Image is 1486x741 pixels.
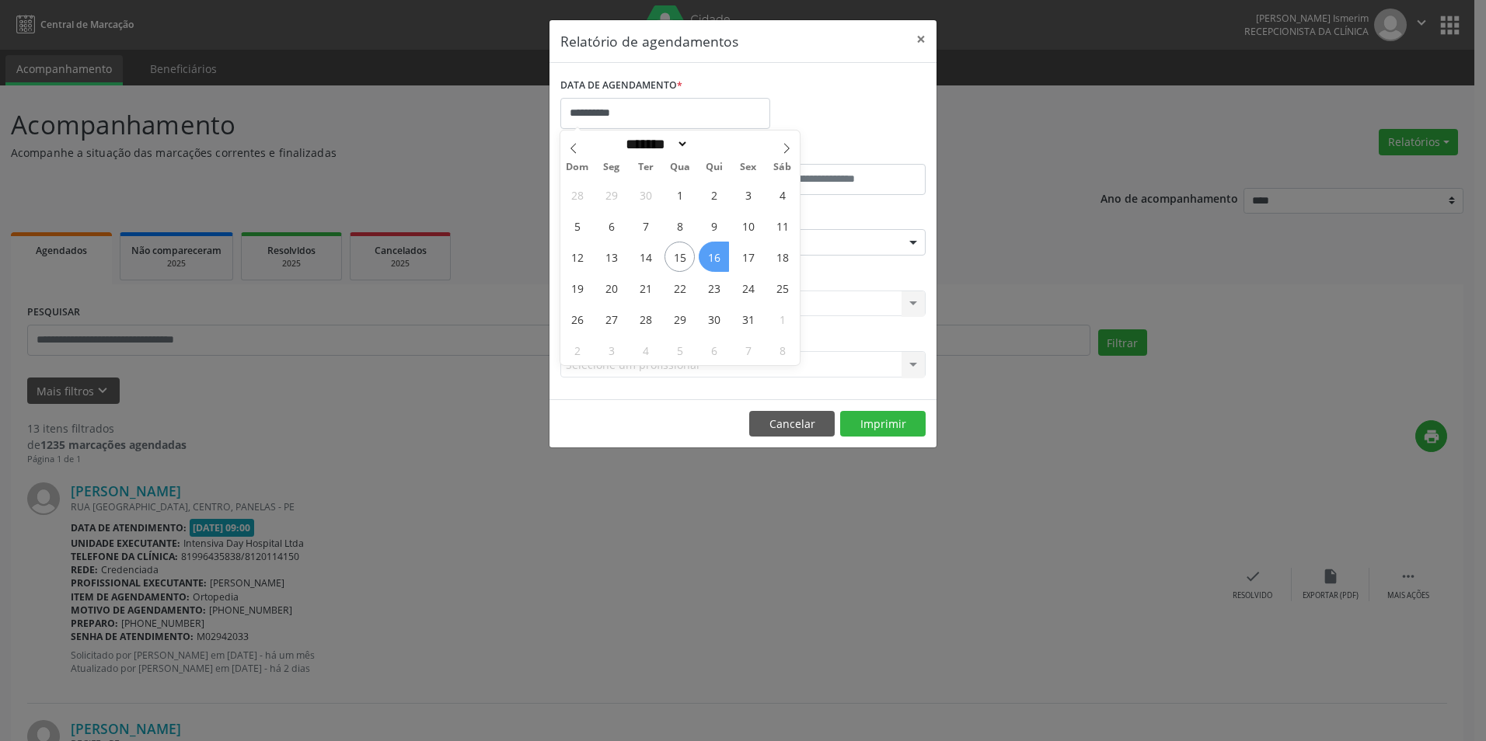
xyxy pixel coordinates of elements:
[560,74,682,98] label: DATA DE AGENDAMENTO
[699,179,729,210] span: Outubro 2, 2025
[663,162,697,172] span: Qua
[766,162,800,172] span: Sáb
[699,210,729,241] span: Outubro 9, 2025
[697,162,731,172] span: Qui
[596,242,626,272] span: Outubro 13, 2025
[747,140,926,164] label: ATÉ
[749,411,835,437] button: Cancelar
[560,31,738,51] h5: Relatório de agendamentos
[630,273,661,303] span: Outubro 21, 2025
[905,20,937,58] button: Close
[767,242,797,272] span: Outubro 18, 2025
[731,162,766,172] span: Sex
[596,210,626,241] span: Outubro 6, 2025
[596,335,626,365] span: Novembro 3, 2025
[689,136,740,152] input: Year
[562,179,592,210] span: Setembro 28, 2025
[630,210,661,241] span: Outubro 7, 2025
[560,162,595,172] span: Dom
[620,136,689,152] select: Month
[699,273,729,303] span: Outubro 23, 2025
[733,335,763,365] span: Novembro 7, 2025
[562,273,592,303] span: Outubro 19, 2025
[733,273,763,303] span: Outubro 24, 2025
[767,304,797,334] span: Novembro 1, 2025
[562,335,592,365] span: Novembro 2, 2025
[596,304,626,334] span: Outubro 27, 2025
[629,162,663,172] span: Ter
[767,179,797,210] span: Outubro 4, 2025
[767,210,797,241] span: Outubro 11, 2025
[562,304,592,334] span: Outubro 26, 2025
[767,335,797,365] span: Novembro 8, 2025
[733,179,763,210] span: Outubro 3, 2025
[767,273,797,303] span: Outubro 25, 2025
[665,335,695,365] span: Novembro 5, 2025
[665,242,695,272] span: Outubro 15, 2025
[595,162,629,172] span: Seg
[630,304,661,334] span: Outubro 28, 2025
[630,335,661,365] span: Novembro 4, 2025
[733,304,763,334] span: Outubro 31, 2025
[733,210,763,241] span: Outubro 10, 2025
[665,304,695,334] span: Outubro 29, 2025
[699,242,729,272] span: Outubro 16, 2025
[630,242,661,272] span: Outubro 14, 2025
[630,179,661,210] span: Setembro 30, 2025
[840,411,926,437] button: Imprimir
[699,335,729,365] span: Novembro 6, 2025
[596,179,626,210] span: Setembro 29, 2025
[665,273,695,303] span: Outubro 22, 2025
[665,179,695,210] span: Outubro 1, 2025
[596,273,626,303] span: Outubro 20, 2025
[562,210,592,241] span: Outubro 5, 2025
[733,242,763,272] span: Outubro 17, 2025
[699,304,729,334] span: Outubro 30, 2025
[562,242,592,272] span: Outubro 12, 2025
[665,210,695,241] span: Outubro 8, 2025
